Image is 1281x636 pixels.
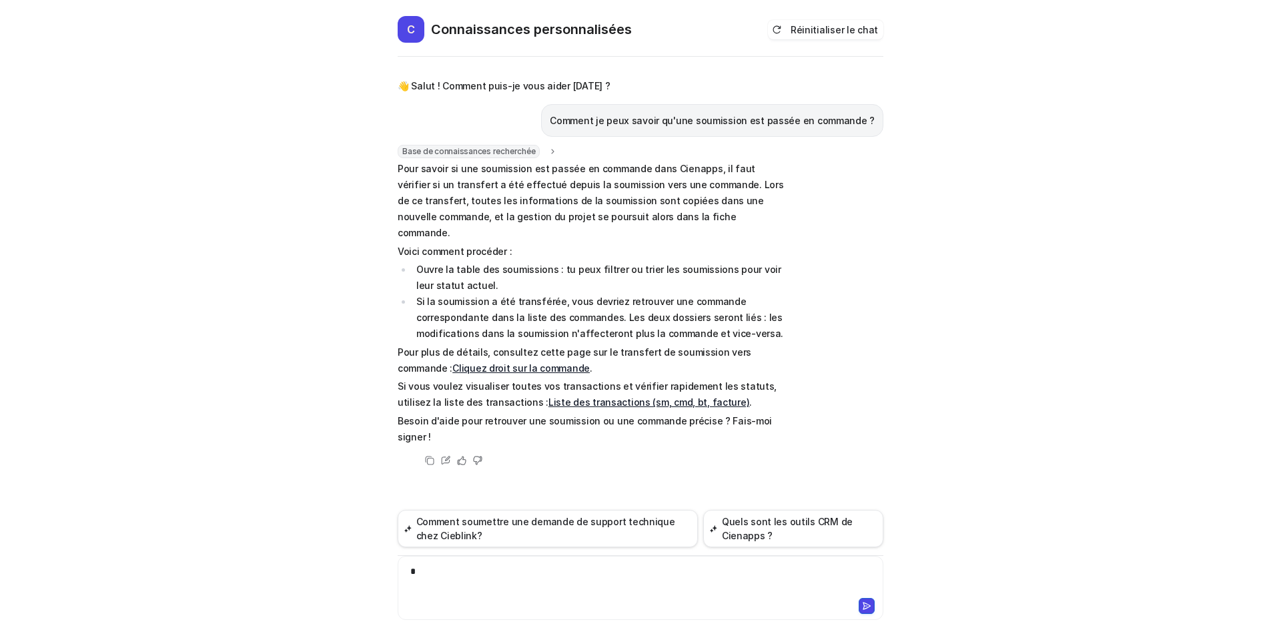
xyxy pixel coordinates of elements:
[416,516,675,541] font: Comment soumettre une demande de support technique chez Cieblink?
[749,396,752,408] font: .
[402,146,535,156] font: Base de connaissances recherchée
[452,362,590,374] a: Cliquez droit sur la commande
[722,516,853,541] font: Quels sont les outils CRM de Cienapps ?
[398,346,751,374] font: Pour plus de détails, consultez cette page sur le transfert de soumission vers commande :
[398,415,772,442] font: Besoin d'aide pour retrouver une soumission ou une commande précise ? Fais-moi signer !
[590,362,592,374] font: .
[791,24,878,35] font: Réinitialiser le chat
[416,264,781,291] font: Ouvre la table des soumissions : tu peux filtrer ou trier les soumissions pour voir leur statut a...
[407,23,415,36] font: C
[550,115,875,126] font: Comment je peux savoir qu'une soumission est passée en commande ?
[398,380,777,408] font: Si vous voulez visualiser toutes vos transactions et vérifier rapidement les statuts, utilisez la...
[416,296,783,339] font: Si la soumission a été transférée, vous devriez retrouver une commande correspondante dans la lis...
[548,396,749,408] a: Liste des transactions (sm, cmd, bt, facture)
[398,246,512,257] font: Voici comment procéder :
[398,510,698,547] button: Comment soumettre une demande de support technique chez Cieblink?
[398,163,783,238] font: Pour savoir si une soumission est passée en commande dans Cienapps, il faut vérifier si un transf...
[703,510,883,547] button: Quels sont les outils CRM de Cienapps ?
[431,21,632,37] font: Connaissances personnalisées
[768,20,883,39] button: Réinitialiser le chat
[398,80,610,91] font: 👋 Salut ! Comment puis-je vous aider [DATE] ?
